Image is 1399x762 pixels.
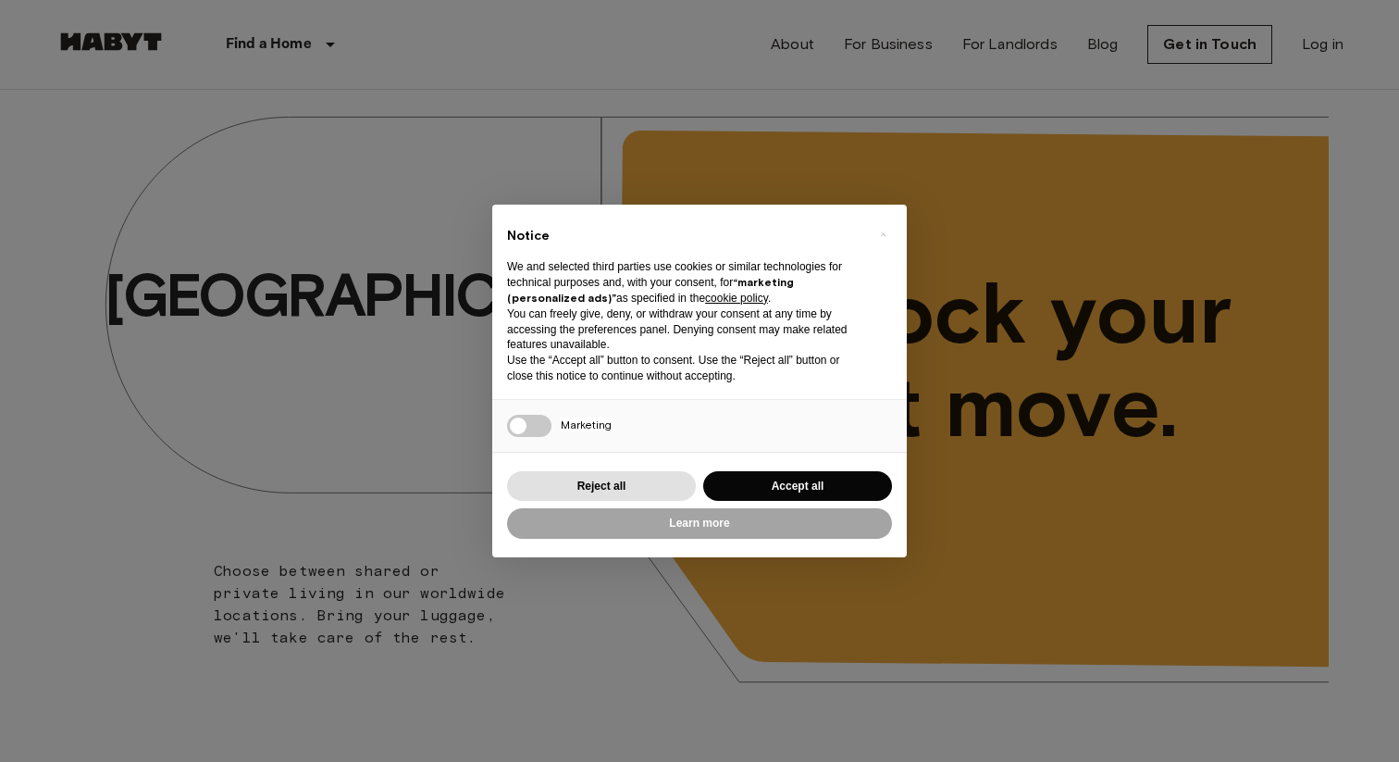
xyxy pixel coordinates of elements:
span: Marketing [561,418,612,431]
button: Learn more [507,508,892,539]
p: You can freely give, deny, or withdraw your consent at any time by accessing the preferences pane... [507,306,862,353]
strong: “marketing (personalized ads)” [507,275,794,305]
h2: Notice [507,227,862,245]
button: Accept all [703,471,892,502]
p: Use the “Accept all” button to consent. Use the “Reject all” button or close this notice to conti... [507,353,862,384]
button: Reject all [507,471,696,502]
p: We and selected third parties use cookies or similar technologies for technical purposes and, wit... [507,259,862,306]
a: cookie policy [705,292,768,305]
span: × [880,223,886,245]
button: Close this notice [868,219,898,249]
